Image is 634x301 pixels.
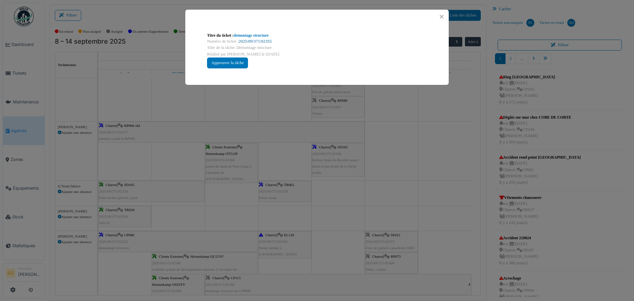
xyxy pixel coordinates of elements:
[234,33,269,38] a: demontage structure
[207,51,427,57] div: Réalisé par [PERSON_NAME] le [DATE]
[207,57,248,68] div: Approuver la tâche
[207,38,427,45] div: Numéro de ticket :
[207,45,427,51] div: Titre de la tâche: Demontage structure
[239,39,272,44] a: 2025/09/371/02355
[437,12,446,21] button: Close
[207,32,427,38] div: Titre du ticket :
